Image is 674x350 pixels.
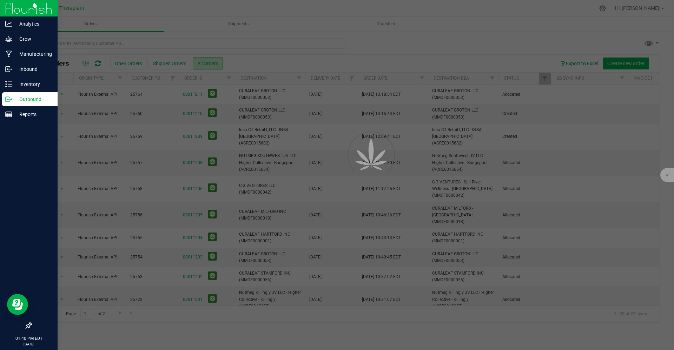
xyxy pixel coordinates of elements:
[12,20,54,28] p: Analytics
[5,81,12,88] inline-svg: Inventory
[12,65,54,73] p: Inbound
[5,111,12,118] inline-svg: Reports
[5,35,12,42] inline-svg: Grow
[5,20,12,27] inline-svg: Analytics
[12,80,54,88] p: Inventory
[3,342,54,347] p: [DATE]
[7,294,28,315] iframe: Resource center
[12,35,54,43] p: Grow
[5,51,12,58] inline-svg: Manufacturing
[12,110,54,119] p: Reports
[12,95,54,103] p: Outbound
[12,50,54,58] p: Manufacturing
[5,66,12,73] inline-svg: Inbound
[3,335,54,342] p: 01:40 PM EDT
[5,96,12,103] inline-svg: Outbound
